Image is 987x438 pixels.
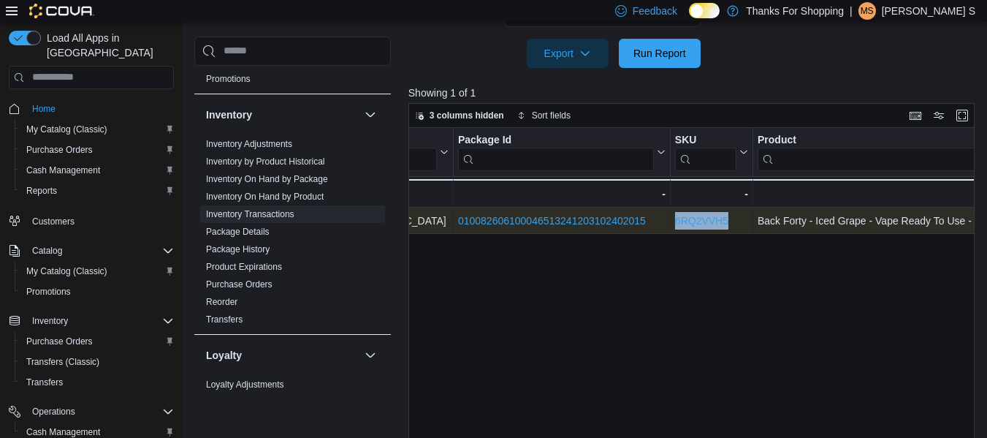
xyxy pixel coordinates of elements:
span: Customers [26,211,174,230]
div: Totals [339,185,449,203]
span: Operations [26,403,174,420]
div: Meade S [858,2,876,20]
button: Loyalty [206,348,359,363]
button: Keyboard shortcuts [907,107,924,124]
a: Transfers [206,314,243,325]
a: Reports [20,182,63,200]
h3: Loyalty [206,348,242,363]
a: Inventory Transactions [206,209,294,219]
span: Purchase Orders [20,333,174,350]
div: Package URL [458,134,654,171]
div: SKU [675,134,736,148]
p: | [850,2,853,20]
span: Inventory [26,312,174,330]
button: Sort fields [511,107,576,124]
a: Home [26,100,61,118]
span: Inventory Transactions [206,208,294,220]
a: Inventory Adjustments [206,139,292,149]
button: Home [3,98,180,119]
span: Inventory Adjustments [206,138,292,150]
span: Dark Mode [689,18,690,19]
span: Sort fields [532,110,571,121]
button: Loyalty [362,347,379,364]
a: Customers [26,213,80,230]
a: Reorder [206,297,237,307]
span: Load All Apps in [GEOGRAPHIC_DATA] [41,31,174,60]
a: Transfers [20,374,69,391]
a: Package History [206,244,270,254]
a: My Catalog (Classic) [20,263,113,280]
span: 3 columns hidden [430,110,504,121]
button: Display options [930,107,948,124]
span: Product Expirations [206,261,282,273]
span: Transfers [20,374,174,391]
span: Operations [32,406,75,418]
button: Transfers [15,372,180,393]
a: Inventory On Hand by Product [206,192,324,202]
button: My Catalog (Classic) [15,119,180,140]
span: Reorder [206,296,237,308]
button: Export [527,39,609,68]
span: Cash Management [26,426,100,438]
span: Inventory [32,315,68,327]
span: Run Report [633,46,686,61]
button: Run Report [619,39,701,68]
span: Purchase Orders [20,141,174,159]
a: Purchase Orders [20,141,99,159]
button: Purchase Orders [15,331,180,352]
span: Purchase Orders [206,279,273,290]
button: Inventory [3,311,180,331]
div: SKU URL [675,134,736,171]
a: Loyalty Adjustments [206,380,284,390]
button: Catalog [3,241,180,261]
span: Customers [32,216,75,227]
button: Purchase Orders [15,140,180,160]
a: Purchase Orders [206,279,273,290]
span: Catalog [26,242,174,260]
p: Thanks For Shopping [746,2,844,20]
button: Transfers (Classic) [15,352,180,372]
span: Promotions [206,73,251,85]
img: Cova [29,4,94,18]
div: [GEOGRAPHIC_DATA] [340,212,449,230]
span: Cash Management [26,165,100,176]
span: My Catalog (Classic) [20,263,174,280]
div: Location [340,134,437,171]
span: Reports [26,185,57,197]
a: Transfers (Classic) [20,353,105,371]
button: Customers [3,210,180,231]
a: Cash Management [20,162,106,179]
a: Purchase Orders [20,333,99,350]
h3: Inventory [206,107,252,122]
a: My Catalog (Classic) [20,121,113,138]
div: Location [340,134,437,148]
a: Promotions [206,74,251,84]
span: My Catalog (Classic) [20,121,174,138]
input: Dark Mode [689,3,720,18]
button: Operations [3,401,180,422]
a: 6RQ2VVH5 [675,215,728,227]
p: [PERSON_NAME] S [882,2,975,20]
span: MS [861,2,874,20]
button: Enter fullscreen [953,107,971,124]
a: Package Details [206,227,270,237]
span: Reports [20,182,174,200]
span: My Catalog (Classic) [26,124,107,135]
a: Inventory by Product Historical [206,156,325,167]
button: Inventory [362,106,379,124]
button: Operations [26,403,81,420]
button: My Catalog (Classic) [15,261,180,282]
span: Home [32,103,56,115]
span: Promotions [26,286,71,298]
button: Catalog [26,242,68,260]
div: Package Id [458,134,654,148]
span: Promotions [20,283,174,301]
button: Package Id [458,134,666,171]
button: SKU [675,134,748,171]
button: 3 columns hidden [409,107,510,124]
a: Product Expirations [206,262,282,272]
span: Export [536,39,600,68]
